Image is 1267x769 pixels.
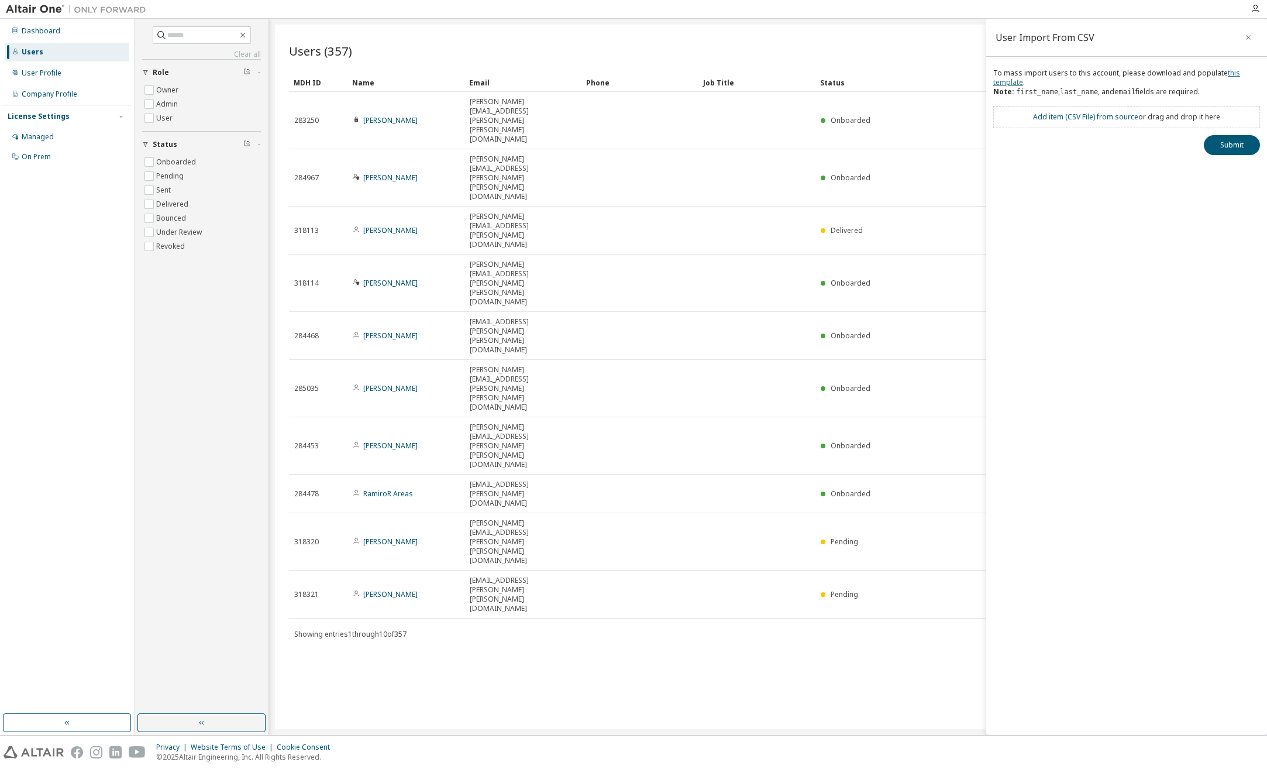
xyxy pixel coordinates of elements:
label: Delivered [156,197,191,211]
a: Clear all [142,50,261,59]
a: [PERSON_NAME] [363,173,418,183]
div: MDH ID [294,73,343,92]
p: © 2025 Altair Engineering, Inc. All Rights Reserved. [156,752,337,762]
span: Onboarded [831,173,870,183]
div: To mass import users to this account, please download and populate . , , and fields are required. [993,68,1260,106]
div: User Import From CSV [996,33,1094,42]
a: [PERSON_NAME] [363,537,418,547]
div: Privacy [156,743,191,752]
div: Status [820,73,1186,92]
span: 318320 [294,537,319,547]
span: 284468 [294,331,319,341]
a: [PERSON_NAME] [363,225,418,235]
span: [EMAIL_ADDRESS][PERSON_NAME][PERSON_NAME][DOMAIN_NAME] [470,317,576,355]
label: Pending [156,169,186,183]
label: Sent [156,183,173,197]
span: Delivered [831,225,863,235]
div: Company Profile [22,90,77,99]
a: [PERSON_NAME] [363,441,418,451]
span: Users (357) [289,43,352,59]
div: Managed [22,132,54,142]
b: Note: [993,87,1014,97]
div: Cookie Consent [277,743,337,752]
div: Job Title [703,73,811,92]
span: Onboarded [831,441,870,451]
a: [PERSON_NAME] [363,383,418,393]
button: Submit [1204,135,1260,155]
div: User Profile [22,68,61,78]
img: youtube.svg [129,746,146,758]
span: [PERSON_NAME][EMAIL_ADDRESS][PERSON_NAME][PERSON_NAME][DOMAIN_NAME] [470,519,576,565]
div: License Settings [8,112,70,121]
label: Revoked [156,239,187,253]
label: User [156,111,175,125]
span: [PERSON_NAME][EMAIL_ADDRESS][PERSON_NAME][PERSON_NAME][DOMAIN_NAME] [470,423,576,469]
a: [PERSON_NAME] [363,115,418,125]
span: 318113 [294,226,319,235]
a: Add item ( CSV File ) from source [1033,112,1138,122]
span: 318321 [294,590,319,599]
img: facebook.svg [71,746,83,758]
a: [PERSON_NAME] [363,589,418,599]
div: Dashboard [22,26,60,36]
img: Altair One [6,4,152,15]
span: Clear filter [243,140,250,149]
span: Onboarded [831,278,870,288]
span: Pending [831,589,858,599]
span: 284453 [294,441,319,451]
div: Users [22,47,43,57]
span: Status [153,140,177,149]
span: [EMAIL_ADDRESS][PERSON_NAME][PERSON_NAME][DOMAIN_NAME] [470,576,576,613]
a: [PERSON_NAME] [363,278,418,288]
code: last_name [1060,88,1098,96]
button: Role [142,60,261,85]
button: Status [142,132,261,157]
span: [PERSON_NAME][EMAIL_ADDRESS][PERSON_NAME][PERSON_NAME][DOMAIN_NAME] [470,97,576,144]
span: 283250 [294,116,319,125]
span: Clear filter [243,68,250,77]
span: 318114 [294,279,319,288]
label: Owner [156,83,181,97]
label: Admin [156,97,180,111]
span: Pending [831,537,858,547]
span: Onboarded [831,115,870,125]
span: [PERSON_NAME][EMAIL_ADDRESS][PERSON_NAME][PERSON_NAME][DOMAIN_NAME] [470,155,576,201]
span: [EMAIL_ADDRESS][PERSON_NAME][DOMAIN_NAME] [470,480,576,508]
span: [PERSON_NAME][EMAIL_ADDRESS][PERSON_NAME][PERSON_NAME][DOMAIN_NAME] [470,365,576,412]
a: RamiroR Areas [363,489,413,499]
a: this template [993,68,1240,87]
a: [PERSON_NAME] [363,331,418,341]
div: Website Terms of Use [191,743,277,752]
label: Under Review [156,225,204,239]
div: On Prem [22,152,51,162]
span: Onboarded [831,383,870,393]
label: Bounced [156,211,188,225]
div: Email [469,73,577,92]
span: Onboarded [831,331,870,341]
span: Showing entries 1 through 10 of 357 [294,629,407,639]
img: altair_logo.svg [4,746,64,758]
div: Phone [586,73,694,92]
label: Onboarded [156,155,198,169]
img: linkedin.svg [109,746,122,758]
span: [PERSON_NAME][EMAIL_ADDRESS][PERSON_NAME][PERSON_NAME][DOMAIN_NAME] [470,260,576,307]
span: 284967 [294,173,319,183]
code: email [1114,88,1135,96]
div: or drag and drop it here [1033,112,1220,122]
span: [PERSON_NAME][EMAIL_ADDRESS][PERSON_NAME][DOMAIN_NAME] [470,212,576,249]
code: first_name [1016,88,1058,96]
span: 285035 [294,384,319,393]
span: 284478 [294,489,319,499]
span: Onboarded [831,489,870,499]
img: instagram.svg [90,746,102,758]
span: Role [153,68,169,77]
div: Name [352,73,460,92]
